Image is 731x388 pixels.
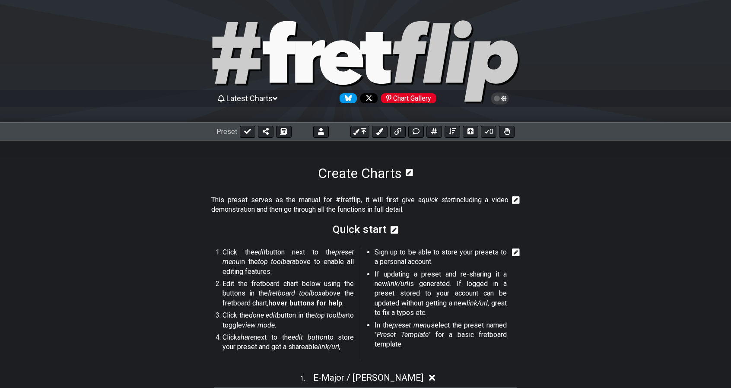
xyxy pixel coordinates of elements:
em: link/url [387,280,408,288]
p: Click the button in the to toggle . [222,311,354,330]
span: Click to edit [211,195,509,215]
em: view mode [242,321,275,329]
div: Chart Gallery [381,93,436,103]
em: fretboard toolbox [268,289,322,297]
span: E - Major / [PERSON_NAME] [313,372,423,383]
button: Logout [313,126,329,138]
p: Edit the fretboard chart below using the buttons in the above the fretboard chart, . [222,279,354,308]
p: This preset serves as the manual for #fretflip, it will first give a including a video demonstrat... [211,195,509,215]
em: link/url [467,299,488,307]
button: Toggle horizontal chord view [463,126,478,138]
em: done edit [249,311,277,319]
em: preset menu [392,321,431,329]
em: link/url [318,343,339,351]
a: Follow #fretflip at X [357,93,378,103]
span: Click to edit [333,225,387,237]
h2: Quick start [333,225,387,234]
p: Sign up to be able to store your presets to a personal account. [375,248,507,267]
p: Click next to the to store your preset and get a shareable , [222,333,354,352]
em: edit [254,248,266,256]
em: top toolbar [258,258,292,266]
span: Preset [216,127,237,136]
button: Add Text [408,126,424,138]
em: share [237,333,254,341]
span: Latest Charts [226,94,273,103]
button: Done edit! [240,126,255,138]
em: Preset Template [377,331,428,339]
button: Add scale/chord fretkit item [426,126,442,138]
button: Share Preset [258,126,273,138]
button: Toggle Dexterity for all fretkits [499,126,515,138]
span: Click to edit [211,248,509,360]
button: Add media link [390,126,406,138]
button: 0 [481,126,496,138]
strong: hover buttons for help [268,299,342,307]
em: quick start [422,196,455,204]
em: top toolbar [315,311,348,319]
p: In the select the preset named " " for a basic fretboard template. [375,321,507,350]
a: #fretflip at Pinterest [378,93,436,103]
button: Add an identical marker to each fretkit. [372,126,388,138]
i: Edit [391,225,398,235]
p: If updating a preset and re-sharing it a new is generated. If logged in a preset stored to your a... [375,270,507,318]
span: 1 . [300,374,313,384]
button: Open sort Window [445,126,460,138]
i: Edit [512,195,520,206]
i: Edit [512,248,520,258]
a: Follow #fretflip at Bluesky [336,93,357,103]
button: Save As (makes a copy) [276,126,292,138]
h1: Click to edit [318,165,402,181]
span: Toggle light / dark theme [495,95,505,102]
em: edit button [292,333,327,341]
p: Click the button next to the in the above to enable all editing features. [222,248,354,277]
